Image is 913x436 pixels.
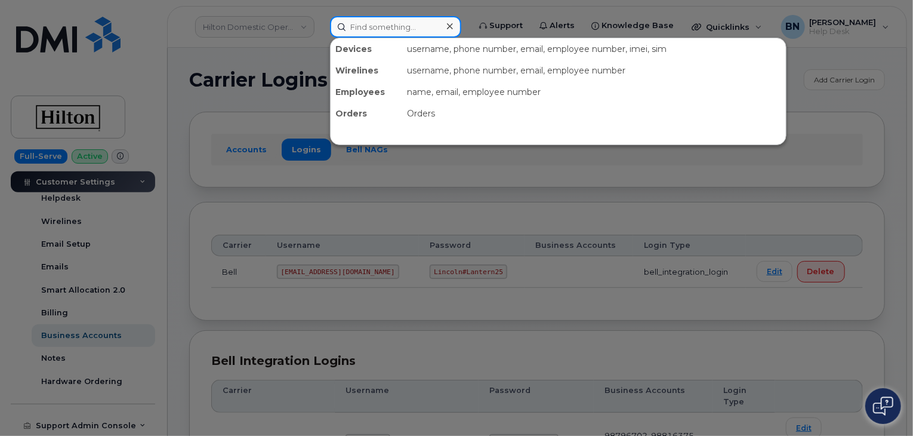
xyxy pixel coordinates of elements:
img: Open chat [873,397,893,416]
div: Wirelines [331,60,402,81]
div: Employees [331,81,402,103]
div: name, email, employee number [402,81,786,103]
div: username, phone number, email, employee number [402,60,786,81]
div: Orders [331,103,402,124]
div: Devices [331,38,402,60]
div: Orders [402,103,786,124]
div: username, phone number, email, employee number, imei, sim [402,38,786,60]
